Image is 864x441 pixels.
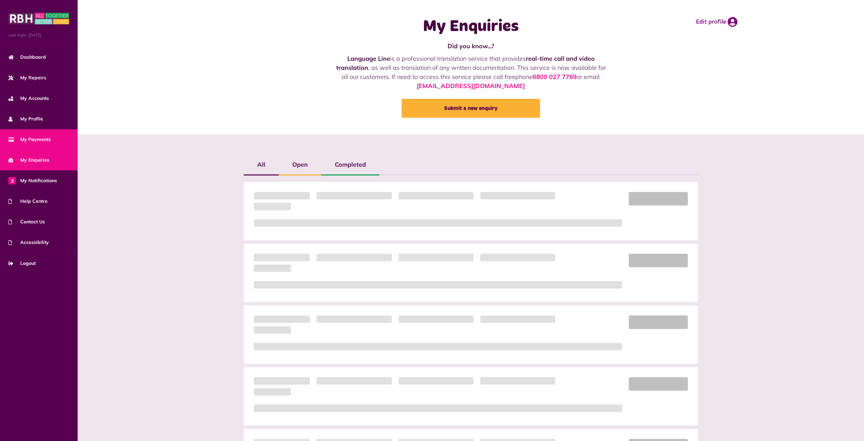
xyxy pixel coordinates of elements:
[347,55,390,62] strong: Language Line
[533,73,577,81] a: 0800 027 7769
[696,17,737,27] a: Edit profile
[448,42,494,50] strong: Did you know...?
[336,54,606,90] p: is a professional translation service that provides , as well as translation of any written docum...
[8,177,57,184] span: My Notifications
[8,115,43,122] span: My Profile
[8,198,48,205] span: Help Centre
[336,55,595,72] strong: real-time call and video translation
[417,82,525,90] a: [EMAIL_ADDRESS][DOMAIN_NAME]
[8,12,69,25] img: MyRBH
[8,260,36,267] span: Logout
[8,239,49,246] span: Accessibility
[8,218,45,225] span: Contact Us
[8,32,69,38] span: Last login: [DATE]
[8,157,49,164] span: My Enquiries
[336,17,606,36] h1: My Enquiries
[8,177,16,184] span: 3
[402,99,540,118] a: Submit a new enquiry
[8,54,46,61] span: Dashboard
[8,95,49,102] span: My Accounts
[8,74,46,81] span: My Repairs
[8,136,51,143] span: My Payments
